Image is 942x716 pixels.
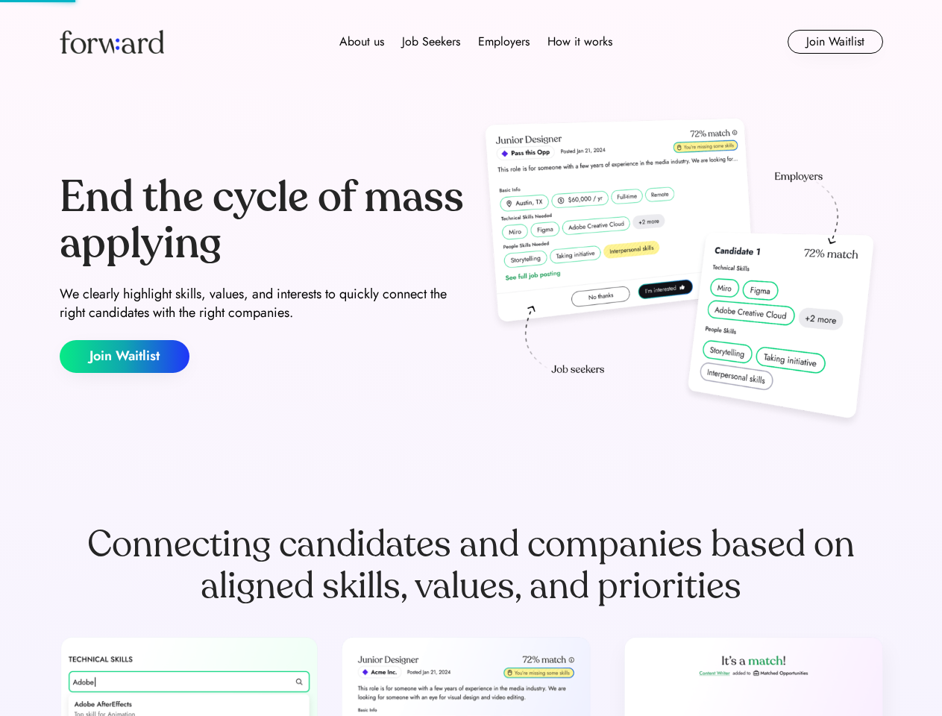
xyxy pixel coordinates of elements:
div: Connecting candidates and companies based on aligned skills, values, and priorities [60,524,883,607]
div: Employers [478,33,530,51]
div: We clearly highlight skills, values, and interests to quickly connect the right candidates with t... [60,285,465,322]
button: Join Waitlist [60,340,189,373]
button: Join Waitlist [788,30,883,54]
div: How it works [547,33,612,51]
div: End the cycle of mass applying [60,175,465,266]
div: Job Seekers [402,33,460,51]
img: hero-image.png [477,113,883,434]
div: About us [339,33,384,51]
img: Forward logo [60,30,164,54]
